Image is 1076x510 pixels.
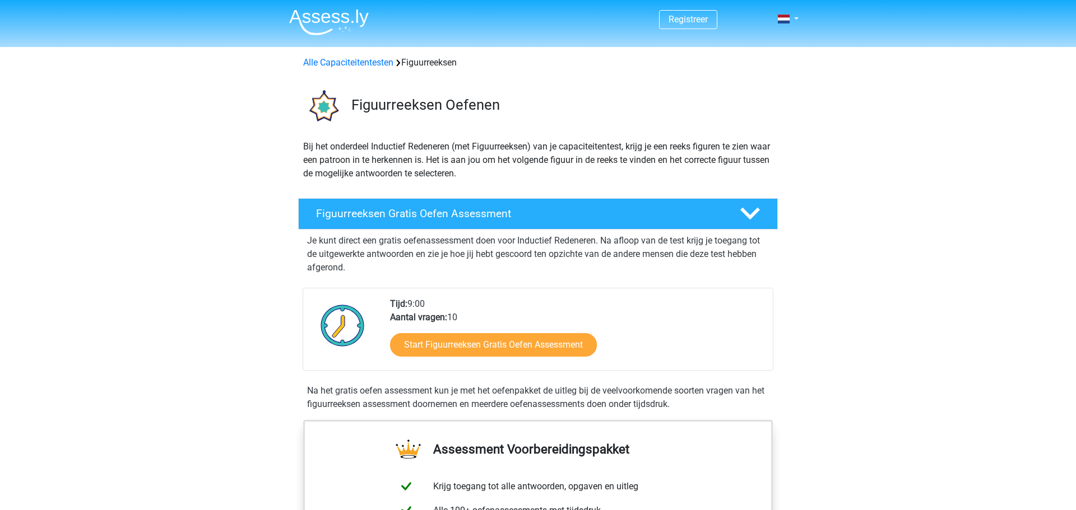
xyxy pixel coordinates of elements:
b: Tijd: [390,298,407,309]
a: Start Figuurreeksen Gratis Oefen Assessment [390,333,597,357]
a: Alle Capaciteitentesten [303,57,393,68]
img: Assessly [289,9,369,35]
a: Figuurreeksen Gratis Oefen Assessment [294,198,782,230]
img: Klok [314,297,371,353]
div: Figuurreeksen [299,56,777,69]
div: 9:00 10 [382,297,772,370]
img: figuurreeksen [299,83,346,130]
h3: Figuurreeksen Oefenen [351,96,769,114]
b: Aantal vragen: [390,312,447,322]
h4: Figuurreeksen Gratis Oefen Assessment [316,207,722,220]
p: Bij het onderdeel Inductief Redeneren (met Figuurreeksen) van je capaciteitentest, krijg je een r... [303,140,773,180]
a: Registreer [669,14,708,25]
div: Na het gratis oefen assessment kun je met het oefenpakket de uitleg bij de veelvoorkomende soorte... [303,384,773,411]
p: Je kunt direct een gratis oefenassessment doen voor Inductief Redeneren. Na afloop van de test kr... [307,234,769,274]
